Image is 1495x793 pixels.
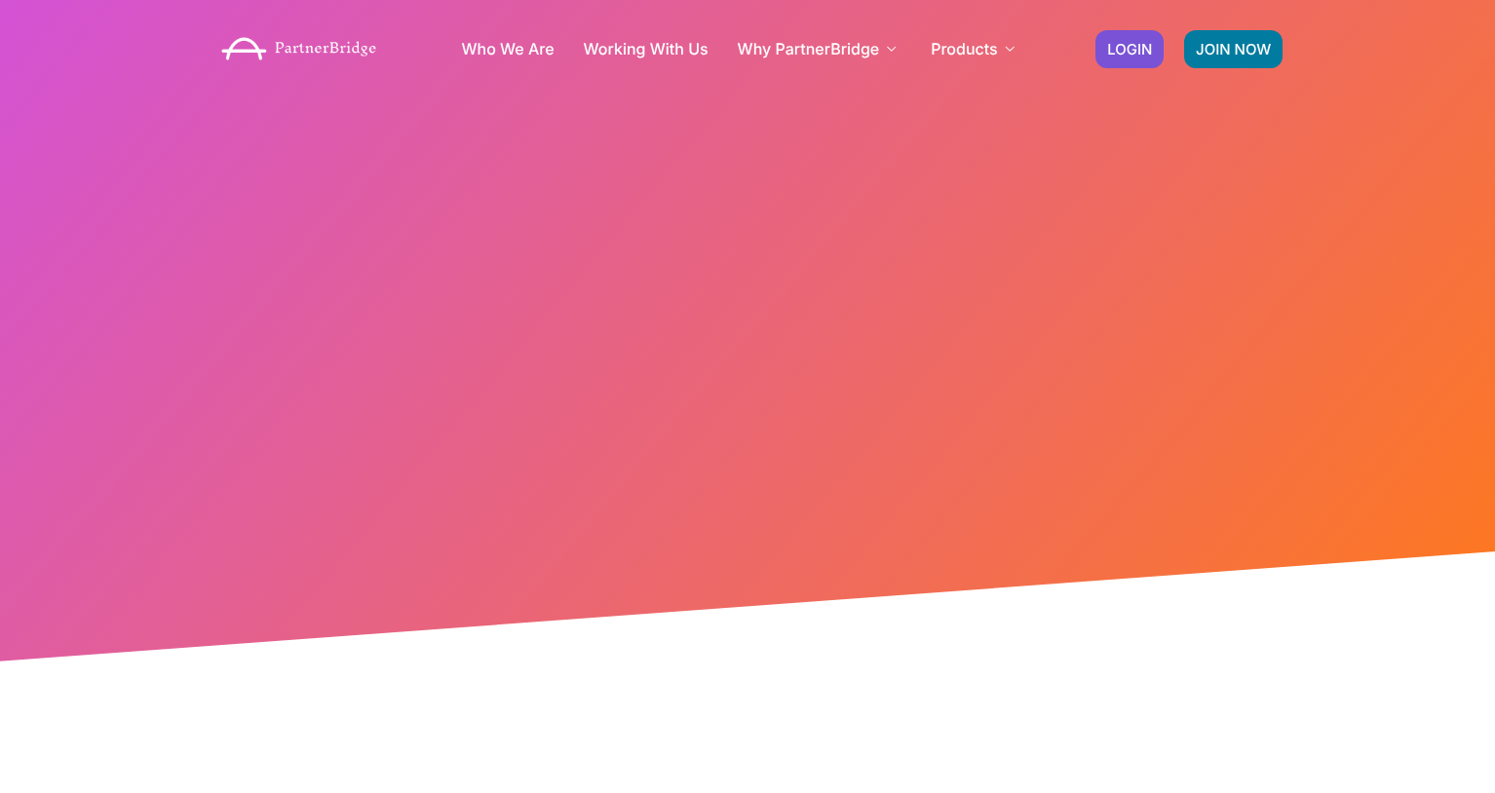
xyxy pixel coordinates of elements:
a: JOIN NOW [1184,30,1283,68]
a: Working With Us [584,41,709,57]
a: LOGIN [1095,30,1164,68]
span: LOGIN [1107,42,1152,57]
a: Products [931,41,1019,57]
span: JOIN NOW [1196,42,1271,57]
a: Why PartnerBridge [738,41,902,57]
a: Who We Are [461,41,554,57]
